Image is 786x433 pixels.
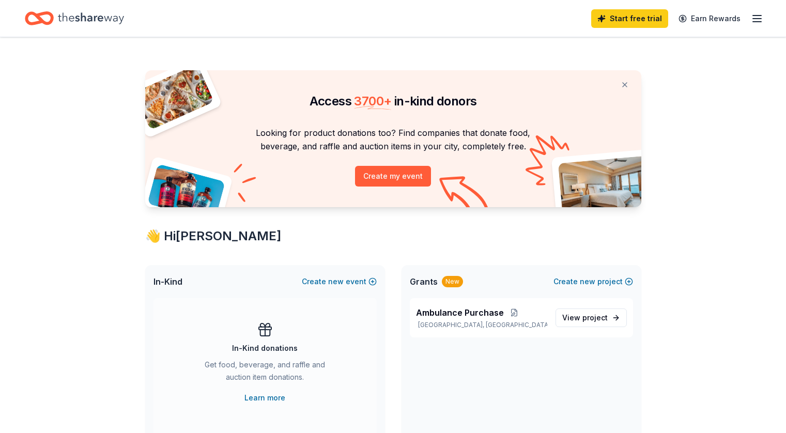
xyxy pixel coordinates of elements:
[580,275,595,288] span: new
[133,64,214,130] img: Pizza
[416,306,504,319] span: Ambulance Purchase
[439,176,491,215] img: Curvy arrow
[302,275,377,288] button: Createnewevent
[591,9,668,28] a: Start free trial
[244,392,285,404] a: Learn more
[553,275,633,288] button: Createnewproject
[556,308,627,327] a: View project
[158,126,629,153] p: Looking for product donations too? Find companies that donate food, beverage, and raffle and auct...
[232,342,298,354] div: In-Kind donations
[355,166,431,187] button: Create my event
[672,9,747,28] a: Earn Rewards
[582,313,608,322] span: project
[416,321,547,329] p: [GEOGRAPHIC_DATA], [GEOGRAPHIC_DATA]
[410,275,438,288] span: Grants
[153,275,182,288] span: In-Kind
[25,6,124,30] a: Home
[442,276,463,287] div: New
[354,94,391,109] span: 3700 +
[562,312,608,324] span: View
[328,275,344,288] span: new
[145,228,641,244] div: 👋 Hi [PERSON_NAME]
[195,359,335,388] div: Get food, beverage, and raffle and auction item donations.
[310,94,477,109] span: Access in-kind donors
